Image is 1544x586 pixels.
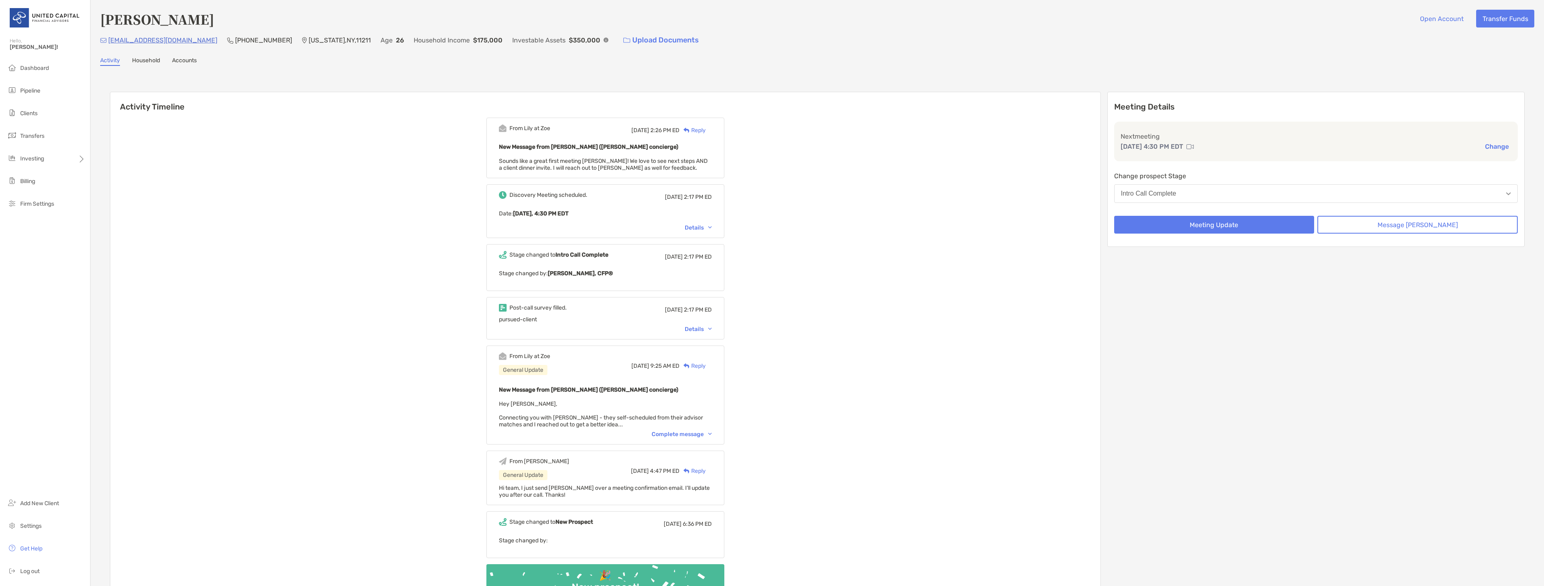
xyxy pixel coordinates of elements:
[683,521,712,527] span: 6:36 PM ED
[20,568,40,575] span: Log out
[499,251,507,259] img: Event icon
[20,110,38,117] span: Clients
[499,386,678,393] b: New Message from [PERSON_NAME] ([PERSON_NAME] concierge)
[1476,10,1534,27] button: Transfer Funds
[414,35,470,45] p: Household Income
[685,224,712,231] div: Details
[499,209,712,219] p: Date :
[604,38,608,42] img: Info Icon
[509,192,587,198] div: Discovery Meeting scheduled.
[684,468,690,474] img: Reply icon
[499,304,507,312] img: Event icon
[623,38,630,43] img: button icon
[499,535,712,546] p: Stage changed by:
[708,226,712,229] img: Chevron icon
[499,457,507,465] img: Event icon
[7,566,17,575] img: logout icon
[509,125,550,132] div: From Lily at Zoe
[1506,192,1511,195] img: Open dropdown arrow
[665,253,683,260] span: [DATE]
[665,306,683,313] span: [DATE]
[1186,143,1194,150] img: communication type
[664,521,682,527] span: [DATE]
[631,127,649,134] span: [DATE]
[172,57,197,66] a: Accounts
[20,500,59,507] span: Add New Client
[684,194,712,200] span: 2:17 PM ED
[7,153,17,163] img: investing icon
[650,127,679,134] span: 2:26 PM ED
[499,158,708,171] span: Sounds like a great first meeting [PERSON_NAME]! We love to see next steps AND a client dinner in...
[396,35,404,45] p: 26
[499,191,507,199] img: Event icon
[665,194,683,200] span: [DATE]
[499,485,710,498] span: Hi team, I just send [PERSON_NAME] over a meeting confirmation email. I'll update you after our c...
[227,37,233,44] img: Phone Icon
[1317,216,1518,234] button: Message [PERSON_NAME]
[235,35,292,45] p: [PHONE_NUMBER]
[1121,141,1183,152] p: [DATE] 4:30 PM EDT
[679,126,706,135] div: Reply
[684,253,712,260] span: 2:17 PM ED
[7,108,17,118] img: clients icon
[499,518,507,526] img: Event icon
[20,178,35,185] span: Billing
[499,124,507,132] img: Event icon
[499,352,507,360] img: Event icon
[7,498,17,508] img: add_new_client icon
[679,362,706,370] div: Reply
[108,35,217,45] p: [EMAIL_ADDRESS][DOMAIN_NAME]
[499,143,678,150] b: New Message from [PERSON_NAME] ([PERSON_NAME] concierge)
[499,401,703,428] span: Hey [PERSON_NAME], Connecting you with [PERSON_NAME] - they self-scheduled from their advisor mat...
[1121,190,1176,197] div: Intro Call Complete
[381,35,393,45] p: Age
[20,133,44,139] span: Transfers
[7,198,17,208] img: firm-settings icon
[1483,142,1511,151] button: Change
[132,57,160,66] a: Household
[509,519,593,525] div: Stage changed to
[513,210,568,217] b: [DATE], 4:30 PM EDT
[7,85,17,95] img: pipeline icon
[512,35,566,45] p: Investable Assets
[1414,10,1470,27] button: Open Account
[569,35,600,45] p: $350,000
[7,63,17,72] img: dashboard icon
[20,65,49,72] span: Dashboard
[708,433,712,435] img: Chevron icon
[7,543,17,553] img: get-help icon
[20,87,40,94] span: Pipeline
[499,268,712,278] p: Stage changed by:
[20,200,54,207] span: Firm Settings
[596,570,614,582] div: 🎉
[1114,171,1518,181] p: Change prospect Stage
[499,470,547,480] div: General Update
[309,35,371,45] p: [US_STATE] , NY , 11211
[1121,131,1512,141] p: Next meeting
[509,458,569,465] div: From [PERSON_NAME]
[100,57,120,66] a: Activity
[631,363,649,369] span: [DATE]
[7,176,17,185] img: billing icon
[110,92,1100,112] h6: Activity Timeline
[684,363,690,369] img: Reply icon
[631,468,649,474] span: [DATE]
[509,353,550,360] div: From Lily at Zoe
[685,326,712,333] div: Details
[1114,216,1315,234] button: Meeting Update
[650,468,679,474] span: 4:47 PM ED
[1114,102,1518,112] p: Meeting Details
[100,10,214,28] h4: [PERSON_NAME]
[302,37,307,44] img: Location Icon
[20,155,44,162] span: Investing
[650,363,679,369] span: 9:25 AM ED
[555,251,608,258] b: Intro Call Complete
[499,316,537,323] span: pursued-client
[618,32,704,49] a: Upload Documents
[548,270,613,277] b: [PERSON_NAME], CFP®
[100,38,107,43] img: Email Icon
[652,431,712,438] div: Complete message
[10,44,85,51] span: [PERSON_NAME]!
[679,467,706,475] div: Reply
[684,306,712,313] span: 2:17 PM ED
